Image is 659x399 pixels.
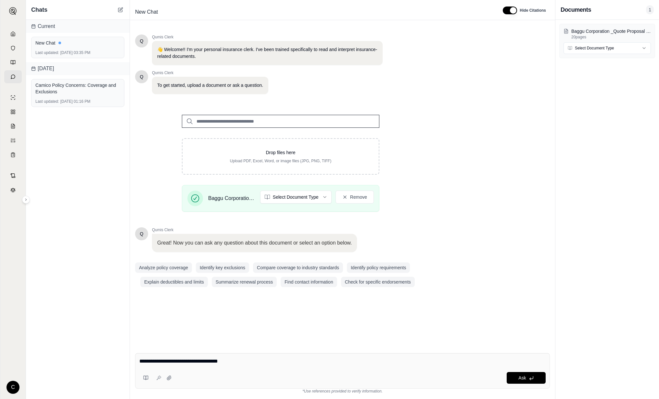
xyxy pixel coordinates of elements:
[26,62,130,75] div: [DATE]
[4,27,22,40] a: Home
[9,7,17,15] img: Expand sidebar
[4,183,22,196] a: Legal Search Engine
[281,277,337,287] button: Find contact information
[135,262,192,273] button: Analyze policy coverage
[4,169,22,182] a: Contract Analysis
[520,8,546,13] span: Hide Citations
[347,262,410,273] button: Identify policy requirements
[212,277,277,287] button: Summarize renewal process
[157,46,377,60] p: 👋 Welcome!! I'm your personal insurance clerk. I've been trained specifically to read and interpr...
[646,5,654,14] span: 1
[4,120,22,133] a: Claim Coverage
[26,20,130,33] div: Current
[140,38,144,44] span: Hello
[6,381,19,394] div: C
[4,148,22,161] a: Coverage Table
[35,50,120,55] div: [DATE] 03:35 PM
[4,70,22,83] a: Chat
[564,28,651,40] button: Baggu Corporation _Quote Proposal V3.pdf20pages
[4,56,22,69] a: Prompt Library
[152,70,268,75] span: Qumis Clerk
[507,372,546,384] button: Ask
[117,6,124,14] button: New Chat
[133,7,495,17] div: Edit Title
[35,82,120,95] div: Camico Policy Concerns: Coverage and Exclusions
[193,158,368,164] p: Upload PDF, Excel, Word, or image files (JPG, PNG, TIFF)
[571,34,651,40] p: 20 pages
[133,7,160,17] span: New Chat
[152,34,383,40] span: Qumis Clerk
[35,99,120,104] div: [DATE] 01:16 PM
[157,82,263,89] p: To get started, upload a document or ask a question.
[140,277,208,287] button: Explain deductibles and limits
[208,194,255,202] span: Baggu Corporation _Quote Proposal V3.pdf
[31,5,47,14] span: Chats
[4,91,22,104] a: Single Policy
[152,227,357,233] span: Qumis Clerk
[140,73,144,80] span: Hello
[253,262,343,273] button: Compare coverage to industry standards
[193,149,368,156] p: Drop files here
[35,40,120,46] div: New Chat
[6,5,19,18] button: Expand sidebar
[561,5,591,14] h3: Documents
[518,375,526,380] span: Ask
[35,50,59,55] span: Last updated:
[336,191,374,204] button: Remove
[571,28,651,34] p: Baggu Corporation _Quote Proposal V3.pdf
[140,231,144,237] span: Hello
[341,277,415,287] button: Check for specific endorsements
[135,389,550,394] div: *Use references provided to verify information.
[4,134,22,147] a: Custom Report
[4,105,22,118] a: Policy Comparisons
[35,99,59,104] span: Last updated:
[22,196,30,204] button: Expand sidebar
[196,262,249,273] button: Identify key exclusions
[157,239,352,247] p: Great! Now you can ask any question about this document or select an option below.
[4,42,22,55] a: Documents Vault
